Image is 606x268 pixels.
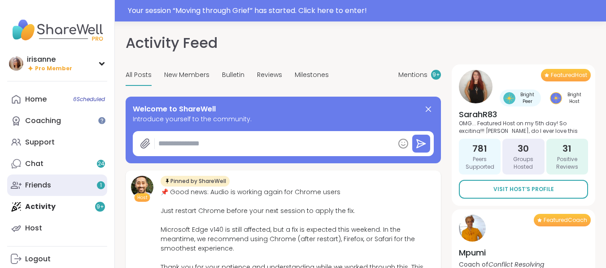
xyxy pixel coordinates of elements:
[503,92,515,104] img: Bright Peer
[544,217,587,224] span: Featured Coach
[7,89,107,110] a: Home6Scheduled
[462,156,497,171] span: Peers Supported
[518,142,529,155] span: 30
[550,156,584,171] span: Positive Reviews
[98,117,105,124] iframe: Spotlight
[161,176,230,187] div: Pinned by ShareWell
[126,70,152,80] span: All Posts
[562,142,571,155] span: 31
[126,32,218,54] h1: Activity Feed
[73,96,105,103] span: 6 Scheduled
[459,70,493,103] img: SarahR83
[27,55,72,64] div: irisanne
[472,142,487,155] span: 781
[133,104,216,115] span: Welcome to ShareWell
[164,70,209,80] span: New Members
[25,94,47,104] div: Home
[128,5,601,16] div: Your session “ Moving through Grief ” has started. Click here to enter!
[551,72,587,79] span: Featured Host
[295,70,329,80] span: Milestones
[257,70,282,80] span: Reviews
[98,160,105,168] span: 24
[7,110,107,132] a: Coaching
[506,156,541,171] span: Groups Hosted
[25,116,61,126] div: Coaching
[137,194,148,201] span: Host
[459,247,588,258] h4: Mpumi
[25,254,51,264] div: Logout
[9,56,23,71] img: irisanne
[7,132,107,153] a: Support
[459,109,588,120] h4: SarahR83
[7,153,107,174] a: Chat24
[25,180,51,190] div: Friends
[493,185,554,193] span: Visit Host’s Profile
[459,120,588,133] p: OMG... Featured Host on my 5th day! So exciting!!! [PERSON_NAME], do I ever love this community o...
[459,180,588,199] a: Visit Host’s Profile
[7,217,107,239] a: Host
[7,14,107,46] img: ShareWell Nav Logo
[398,70,427,80] span: Mentions
[459,215,486,242] img: Mpumi
[25,223,42,233] div: Host
[35,65,72,72] span: Pro Member
[564,91,584,105] span: Bright Host
[25,159,44,169] div: Chat
[131,176,153,198] img: brett
[222,70,244,80] span: Bulletin
[25,137,55,147] div: Support
[517,91,537,105] span: Bright Peer
[7,174,107,196] a: Friends1
[550,92,562,104] img: Bright Host
[133,115,434,124] span: Introduce yourself to the community.
[432,71,440,79] span: 9 +
[100,182,102,189] span: 1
